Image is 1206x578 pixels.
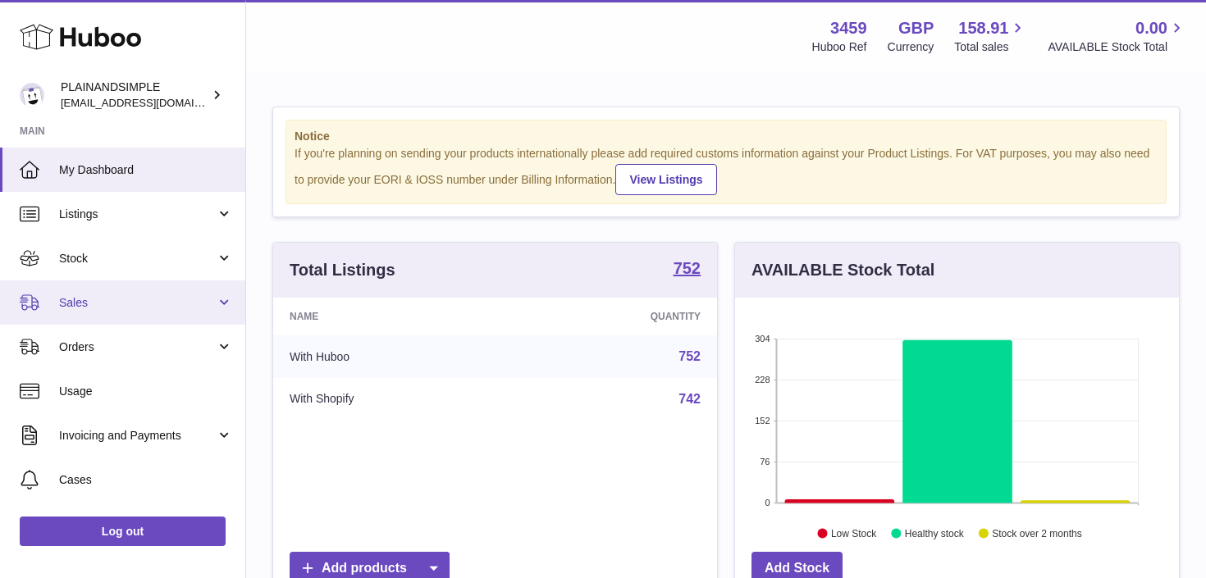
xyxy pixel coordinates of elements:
[755,416,770,426] text: 152
[273,378,513,421] td: With Shopify
[59,384,233,399] span: Usage
[615,164,716,195] a: View Listings
[1135,17,1167,39] span: 0.00
[674,260,701,280] a: 752
[273,335,513,378] td: With Huboo
[513,298,717,335] th: Quantity
[59,162,233,178] span: My Dashboard
[1048,17,1186,55] a: 0.00 AVAILABLE Stock Total
[751,259,934,281] h3: AVAILABLE Stock Total
[954,39,1027,55] span: Total sales
[59,295,216,311] span: Sales
[888,39,934,55] div: Currency
[830,17,867,39] strong: 3459
[674,260,701,276] strong: 752
[755,375,770,385] text: 228
[59,339,216,355] span: Orders
[295,129,1158,144] strong: Notice
[831,527,877,539] text: Low Stock
[678,392,701,406] a: 742
[20,83,44,107] img: duco@plainandsimple.com
[755,334,770,344] text: 304
[812,39,867,55] div: Huboo Ref
[898,17,934,39] strong: GBP
[954,17,1027,55] a: 158.91 Total sales
[678,349,701,363] a: 752
[61,80,208,111] div: PLAINANDSIMPLE
[765,498,770,507] text: 0
[958,17,1008,39] span: 158.91
[59,207,216,222] span: Listings
[59,428,216,444] span: Invoicing and Payments
[61,96,241,109] span: [EMAIL_ADDRESS][DOMAIN_NAME]
[1048,39,1186,55] span: AVAILABLE Stock Total
[905,527,965,539] text: Healthy stock
[20,517,226,546] a: Log out
[273,298,513,335] th: Name
[295,146,1158,195] div: If you're planning on sending your products internationally please add required customs informati...
[290,259,395,281] h3: Total Listings
[992,527,1081,539] text: Stock over 2 months
[760,457,770,466] text: 76
[59,472,233,488] span: Cases
[59,251,216,266] span: Stock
